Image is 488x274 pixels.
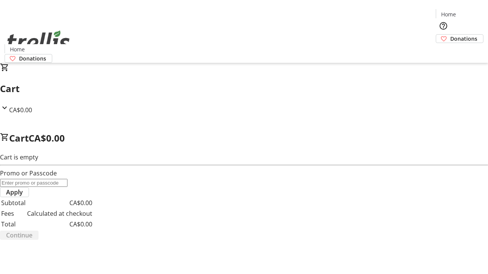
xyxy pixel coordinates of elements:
[1,209,26,218] td: Fees
[19,54,46,62] span: Donations
[1,219,26,229] td: Total
[27,209,93,218] td: Calculated at checkout
[9,106,32,114] span: CA$0.00
[450,35,477,43] span: Donations
[27,198,93,208] td: CA$0.00
[27,219,93,229] td: CA$0.00
[5,54,52,63] a: Donations
[436,43,451,58] button: Cart
[1,198,26,208] td: Subtotal
[10,45,25,53] span: Home
[5,22,72,60] img: Orient E2E Organization fhxPYzq0ca's Logo
[436,10,461,18] a: Home
[5,45,29,53] a: Home
[6,188,23,197] span: Apply
[29,132,65,144] span: CA$0.00
[436,18,451,33] button: Help
[441,10,456,18] span: Home
[436,34,483,43] a: Donations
